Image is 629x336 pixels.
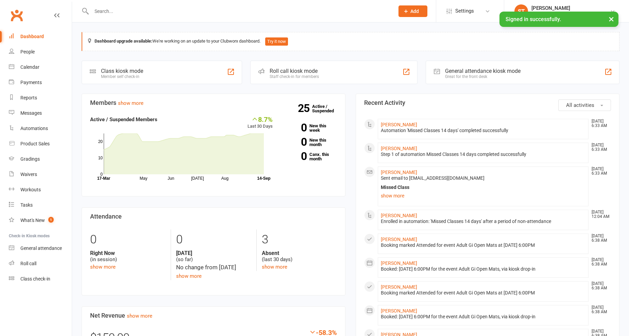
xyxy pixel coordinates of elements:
[381,151,585,157] div: Step 1 of automation Missed Classes 14 days completed successfully
[248,115,273,123] div: 8.7%
[410,9,419,14] span: Add
[381,170,417,175] a: [PERSON_NAME]
[9,197,72,213] a: Tasks
[8,7,25,24] a: Clubworx
[9,106,72,121] a: Messages
[262,229,337,250] div: 3
[283,151,307,161] strong: 0
[588,167,611,176] time: [DATE] 6:33 AM
[20,126,48,131] div: Automations
[283,152,337,161] a: 0Canx. this month
[127,313,152,319] a: show more
[176,273,202,279] a: show more
[101,74,143,79] div: Member self check-in
[248,115,273,130] div: Last 30 Days
[506,16,561,22] span: Signed in successfully.
[82,32,619,51] div: We're working on an update to your Clubworx dashboard.
[381,191,585,201] a: show more
[90,116,157,123] strong: Active / Suspended Members
[262,250,337,256] strong: Absent
[381,146,417,151] a: [PERSON_NAME]
[364,99,611,106] h3: Recent Activity
[20,141,50,146] div: Product Sales
[20,156,40,162] div: Gradings
[20,95,37,100] div: Reports
[90,264,116,270] a: show more
[381,237,417,242] a: [PERSON_NAME]
[9,213,72,228] a: What's New1
[381,290,585,296] div: Booking marked Attended for event Adult Gi Open Mats at [DATE] 6:00PM
[20,34,44,39] div: Dashboard
[20,218,45,223] div: What's New
[9,256,72,271] a: Roll call
[381,242,585,248] div: Booking marked Attended for event Adult Gi Open Mats at [DATE] 6:00PM
[381,122,417,127] a: [PERSON_NAME]
[9,29,72,44] a: Dashboard
[445,74,521,79] div: Great for the front desk
[20,261,36,266] div: Roll call
[566,102,594,108] span: All activities
[309,329,337,336] div: -58.3%
[588,282,611,290] time: [DATE] 6:38 AM
[283,137,307,147] strong: 0
[283,124,337,132] a: 0New this week
[588,234,611,243] time: [DATE] 6:38 AM
[176,229,251,250] div: 0
[283,123,307,133] strong: 0
[90,312,337,319] h3: Net Revenue
[381,266,585,272] div: Booked: [DATE] 6:00PM for the event Adult Gi Open Mats, via kiosk drop-in
[176,263,251,272] div: No change from [DATE]
[9,241,72,256] a: General attendance kiosk mode
[20,276,50,282] div: Class check-in
[270,68,319,74] div: Roll call kiosk mode
[90,99,337,106] h3: Members
[9,44,72,60] a: People
[176,250,251,256] strong: [DATE]
[176,250,251,263] div: (so far)
[265,37,288,46] button: Try it now
[381,185,585,190] div: Missed Class
[381,213,417,218] a: [PERSON_NAME]
[262,264,287,270] a: show more
[9,90,72,106] a: Reports
[90,213,337,220] h3: Attendance
[20,49,35,54] div: People
[605,12,617,26] button: ×
[531,5,610,11] div: [PERSON_NAME]
[531,11,610,17] div: Galeb Brothers [GEOGRAPHIC_DATA]
[312,99,342,118] a: 25Active / Suspended
[20,187,41,192] div: Workouts
[588,210,611,219] time: [DATE] 12:04 AM
[20,202,33,208] div: Tasks
[20,110,42,116] div: Messages
[381,314,585,320] div: Booked: [DATE] 6:00PM for the event Adult Gi Open Mats, via kiosk drop-in
[9,136,72,151] a: Product Sales
[9,182,72,197] a: Workouts
[9,121,72,136] a: Automations
[20,172,37,177] div: Waivers
[588,119,611,128] time: [DATE] 6:33 AM
[381,260,417,266] a: [PERSON_NAME]
[48,217,54,223] span: 1
[381,284,417,290] a: [PERSON_NAME]
[381,175,485,181] span: Sent email to [EMAIL_ADDRESS][DOMAIN_NAME]
[398,5,427,17] button: Add
[20,245,62,251] div: General attendance
[101,68,143,74] div: Class kiosk mode
[9,271,72,287] a: Class kiosk mode
[9,151,72,167] a: Gradings
[118,100,143,106] a: show more
[381,219,585,224] div: Enrolled in automation: 'Missed Classes 14 days' after a period of non-attendance
[20,64,39,70] div: Calendar
[270,74,319,79] div: Staff check-in for members
[588,305,611,314] time: [DATE] 6:38 AM
[9,75,72,90] a: Payments
[455,3,474,19] span: Settings
[588,143,611,152] time: [DATE] 6:33 AM
[381,128,585,133] div: Automation 'Missed Classes 14 days' completed successfully
[283,138,337,147] a: 0New this month
[298,103,312,113] strong: 25
[90,250,166,263] div: (in session)
[262,250,337,263] div: (last 30 days)
[558,99,611,111] button: All activities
